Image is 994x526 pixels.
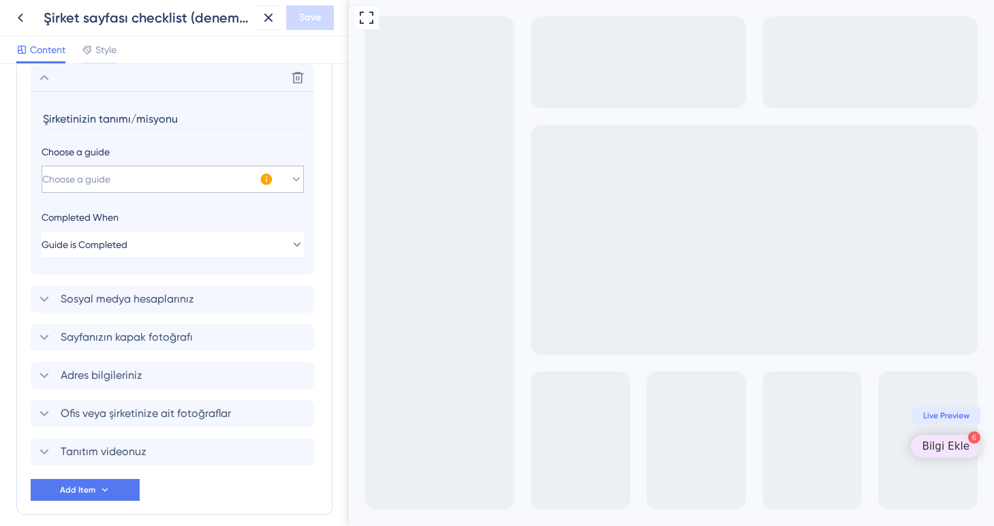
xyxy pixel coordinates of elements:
div: Completed When [42,209,304,226]
span: Save [299,10,321,26]
span: Adres bilgileriniz [61,367,142,384]
span: Sayfanızın kapak fotoğrafı [61,329,193,345]
span: Content [30,42,65,58]
span: Ofis veya şirketinize ait fotoğraflar [61,405,231,422]
div: Bilgi Ekle [573,439,621,453]
button: Save [286,5,334,30]
button: Add Item [31,479,140,501]
div: Choose a guide [42,144,303,160]
div: Open Bilgi Ekle checklist, remaining modules: 6 [562,435,632,458]
button: Guide is Completed [42,231,304,258]
span: Guide is Completed [42,236,127,253]
div: Şirket sayfası checklist (deneme) [44,8,251,27]
span: Live Preview [574,410,621,421]
div: 6 [619,431,632,444]
span: Add Item [60,484,95,495]
span: Sosyal medya hesaplarınız [61,291,194,307]
span: Tanıtım videonuz [61,444,146,460]
button: Choose a guide [42,166,304,193]
span: Choose a guide [42,171,110,187]
span: Style [95,42,117,58]
input: Header [42,108,306,129]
